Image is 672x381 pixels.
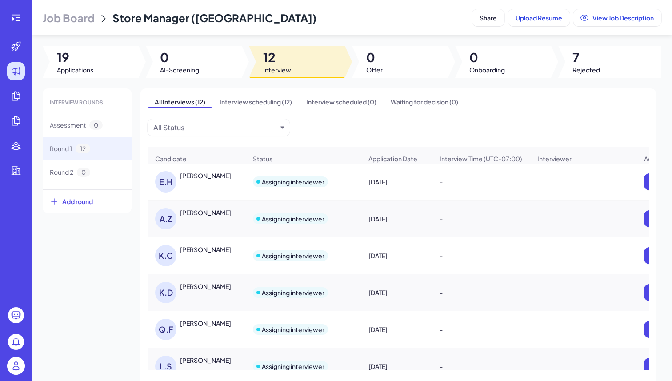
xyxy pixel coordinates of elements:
div: Assigning interviewer [262,177,324,186]
span: Rejected [572,65,600,74]
button: View Job Description [573,9,661,26]
span: Action [644,154,663,163]
span: Upload Resume [516,14,562,22]
span: Status [253,154,272,163]
div: E.H [155,171,176,193]
div: [DATE] [361,243,432,268]
div: - [432,206,529,231]
div: - [432,243,529,268]
span: Round 1 [50,144,72,153]
div: Kiley Danforth [180,282,231,291]
div: Q.F [155,319,176,340]
button: Upload Resume [508,9,570,26]
span: Interview [263,65,291,74]
div: [DATE] [361,354,432,379]
div: - [432,354,529,379]
span: 19 [57,49,93,65]
span: AI-Screening [160,65,199,74]
div: Assigning interviewer [262,325,324,334]
span: Round 2 [50,168,73,177]
div: Qiao Fang [180,319,231,328]
div: Assigning interviewer [262,288,324,297]
span: 0 [366,49,383,65]
div: - [432,280,529,305]
div: - [432,317,529,342]
div: Kevin Coronado [180,245,231,254]
div: INTERVIEW ROUNDS [43,92,132,113]
span: Onboarding [469,65,505,74]
button: All Status [153,122,277,133]
div: [DATE] [361,280,432,305]
span: Interview scheduling (12) [212,96,299,108]
span: 7 [572,49,600,65]
span: 0 [77,168,90,177]
div: Assigning interviewer [262,251,324,260]
span: All Interviews (12) [148,96,212,108]
div: - [432,169,529,194]
div: L.S [155,356,176,377]
div: K.C [155,245,176,266]
div: [DATE] [361,206,432,231]
div: Assigning interviewer [262,214,324,223]
div: Anthony Zamora [180,208,231,217]
span: 12 [263,49,291,65]
span: 0 [89,120,103,130]
span: 12 [76,144,90,153]
span: View Job Description [592,14,654,22]
span: Interviewer [537,154,572,163]
div: Logan Suarez [180,356,231,365]
span: Assessment [50,120,86,130]
div: [DATE] [361,169,432,194]
span: Store Manager ([GEOGRAPHIC_DATA]) [112,11,316,24]
span: 0 [160,49,199,65]
button: Share [472,9,504,26]
span: Offer [366,65,383,74]
span: Share [480,14,497,22]
div: Ella Htun [180,171,231,180]
img: user_logo.png [7,357,25,375]
span: Add round [62,197,93,206]
div: K.D [155,282,176,303]
span: Job Board [43,11,95,25]
span: 0 [469,49,505,65]
button: Add round [43,189,132,213]
span: Candidate [155,154,187,163]
span: Interview Time (UTC-07:00) [440,154,522,163]
span: Interview scheduled (0) [299,96,384,108]
div: A.Z [155,208,176,229]
span: Applications [57,65,93,74]
span: Application Date [368,154,417,163]
div: [DATE] [361,317,432,342]
span: Waiting for decision (0) [384,96,465,108]
div: Assigning interviewer [262,362,324,371]
div: All Status [153,122,184,133]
